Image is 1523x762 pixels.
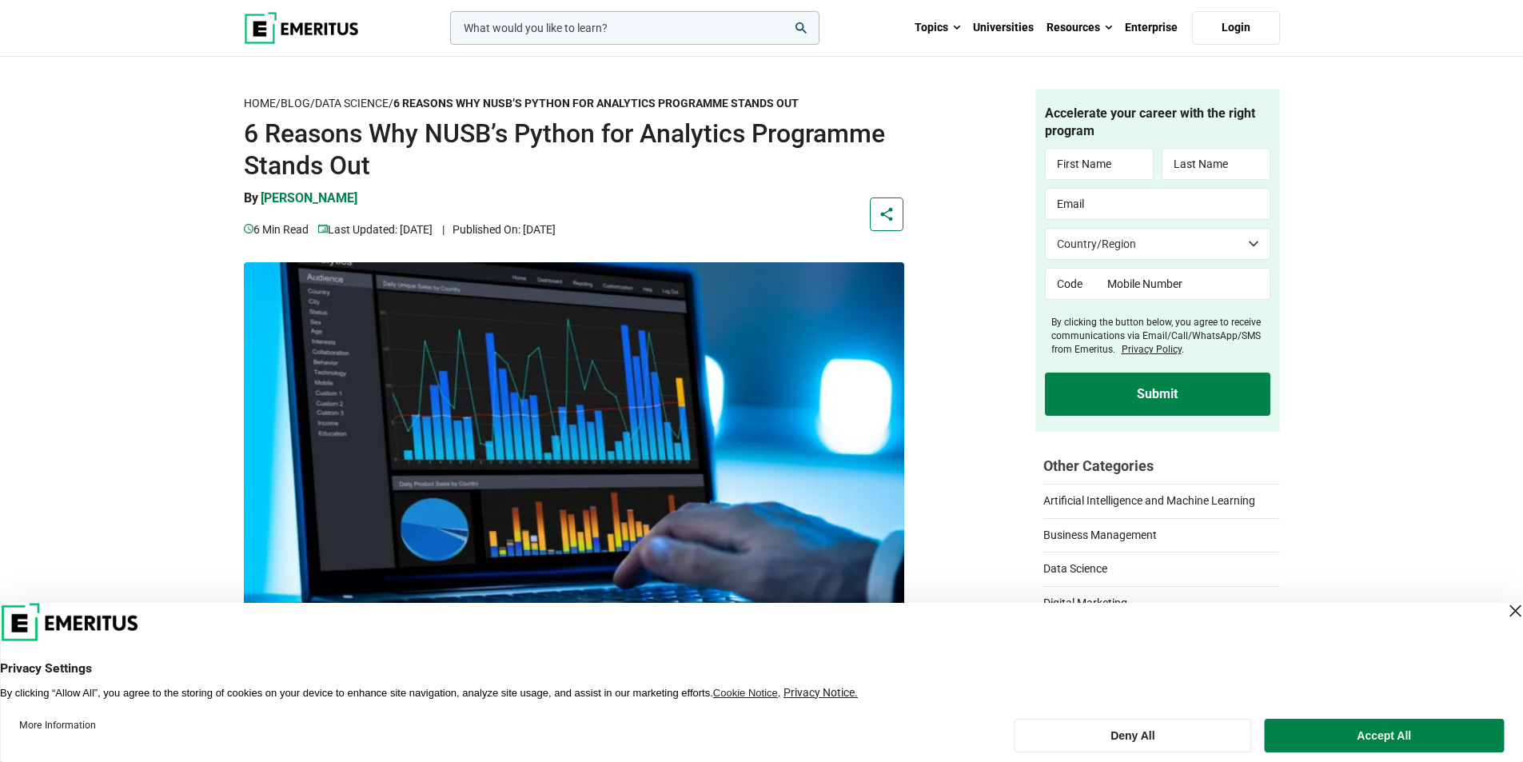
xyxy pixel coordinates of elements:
[1043,456,1280,476] h2: Other Categories
[1043,586,1280,612] a: Digital Marketing
[1045,148,1154,180] input: First Name
[1045,268,1097,300] input: Code
[442,221,556,238] p: Published On: [DATE]
[1045,373,1270,416] input: Submit
[315,97,389,110] a: Data Science
[1122,344,1182,355] a: Privacy Policy
[1043,552,1280,577] a: Data Science
[244,221,309,238] p: 6 min read
[1096,268,1270,300] input: Mobile Number
[244,262,904,608] img: 6 Reasons Why NUSB’s Python for Analytics Programme Stands Out | programme stories data anaytics ...
[1162,148,1270,180] input: Last Name
[261,190,357,220] a: [PERSON_NAME]
[1051,316,1270,356] label: By clicking the button below, you agree to receive communications via Email/Call/WhatsApp/SMS fro...
[244,224,253,233] img: video-views
[1045,228,1270,260] select: Country
[318,224,328,233] img: video-views
[1045,105,1270,141] h4: Accelerate your career with the right program
[393,97,799,110] strong: 6 Reasons Why NUSB’s Python for Analytics Programme Stands Out
[244,97,799,110] span: / / /
[1043,484,1280,509] a: Artificial Intelligence and Machine Learning
[318,221,433,238] p: Last Updated: [DATE]
[450,11,819,45] input: woocommerce-product-search-field-0
[1043,518,1280,544] a: Business Management
[244,97,276,110] a: Home
[442,223,445,236] span: |
[1192,11,1280,45] a: Login
[244,190,258,205] span: By
[1045,188,1270,220] input: Email
[281,97,310,110] a: Blog
[261,190,357,207] p: [PERSON_NAME]
[244,118,904,182] h1: 6 Reasons Why NUSB’s Python for Analytics Programme Stands Out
